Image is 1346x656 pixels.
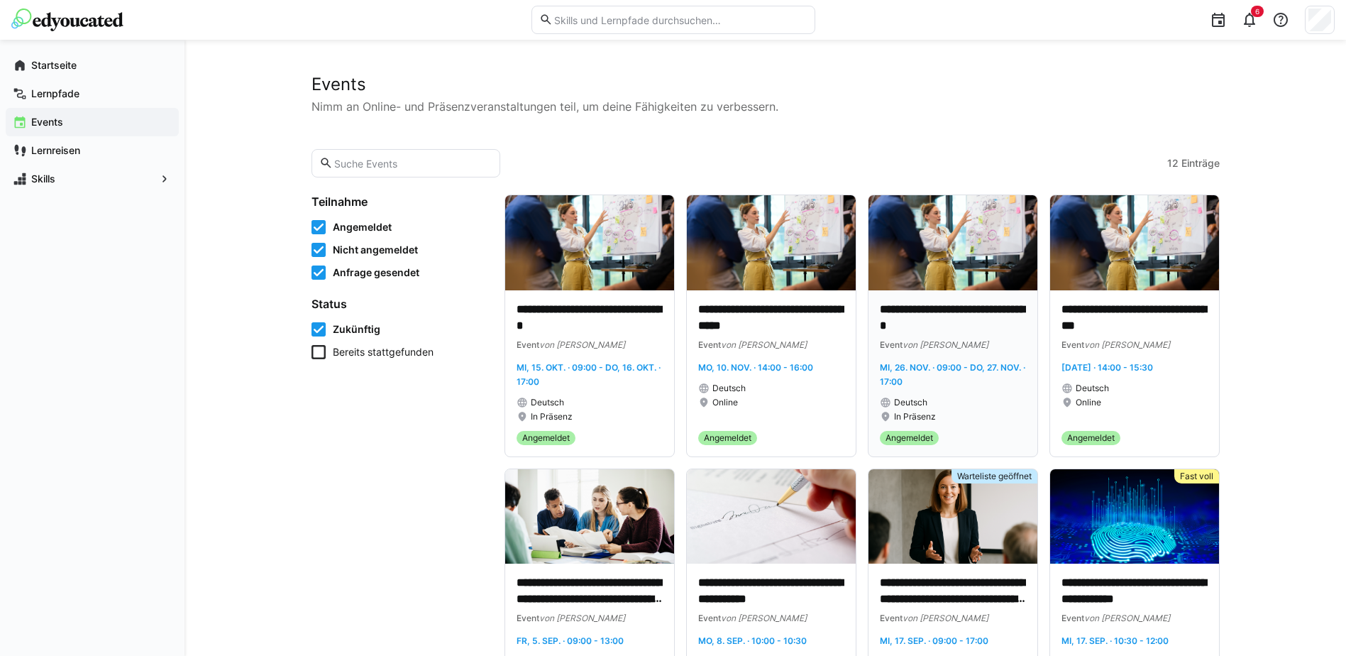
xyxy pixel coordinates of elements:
img: image [687,195,856,290]
input: Suche Events [333,157,492,170]
span: Event [880,613,903,623]
img: image [1050,195,1219,290]
span: von [PERSON_NAME] [903,339,988,350]
span: Event [517,613,539,623]
span: Deutsch [1076,383,1109,394]
span: Angemeldet [333,220,392,234]
span: Event [517,339,539,350]
span: [DATE] · 14:00 - 15:30 [1061,362,1153,373]
span: Event [698,339,721,350]
span: Nicht angemeldet [333,243,418,257]
span: Online [712,397,738,408]
span: 12 [1167,156,1179,170]
span: Angemeldet [704,432,751,444]
img: image [505,469,674,564]
span: von [PERSON_NAME] [721,339,807,350]
span: Fast voll [1180,471,1213,482]
p: Nimm an Online- und Präsenzveranstaltungen teil, um deine Fähigkeiten zu verbessern. [311,98,1220,115]
span: Angemeldet [1067,432,1115,444]
span: von [PERSON_NAME] [539,339,625,350]
span: Angemeldet [522,432,570,444]
span: Mi, 15. Okt. · 09:00 - Do, 16. Okt. · 17:00 [517,362,661,387]
span: In Präsenz [894,411,936,422]
span: Einträge [1181,156,1220,170]
span: Event [698,613,721,623]
span: Fr, 5. Sep. · 09:00 - 13:00 [517,635,624,646]
span: Event [880,339,903,350]
img: image [1050,469,1219,564]
img: image [687,469,856,564]
span: von [PERSON_NAME] [539,613,625,623]
span: von [PERSON_NAME] [721,613,807,623]
span: Mi, 17. Sep. · 09:00 - 17:00 [880,635,988,646]
span: Mo, 8. Sep. · 10:00 - 10:30 [698,635,807,646]
span: Deutsch [531,397,564,408]
h2: Events [311,74,1220,95]
h4: Status [311,297,487,311]
span: Deutsch [712,383,746,394]
span: Mo, 10. Nov. · 14:00 - 16:00 [698,362,813,373]
span: von [PERSON_NAME] [903,613,988,623]
span: von [PERSON_NAME] [1084,339,1170,350]
h4: Teilnahme [311,195,487,209]
img: image [868,195,1037,290]
span: Mi, 26. Nov. · 09:00 - Do, 27. Nov. · 17:00 [880,362,1025,387]
span: Event [1061,339,1084,350]
span: In Präsenz [531,411,573,422]
span: Event [1061,613,1084,623]
span: von [PERSON_NAME] [1084,613,1170,623]
span: Deutsch [894,397,927,408]
span: Mi, 17. Sep. · 10:30 - 12:00 [1061,635,1169,646]
span: Angemeldet [886,432,933,444]
span: 6 [1255,7,1259,16]
span: Online [1076,397,1101,408]
img: image [868,469,1037,564]
img: image [505,195,674,290]
span: Warteliste geöffnet [957,471,1032,482]
span: Bereits stattgefunden [333,345,434,359]
input: Skills und Lernpfade durchsuchen… [553,13,807,26]
span: Anfrage gesendet [333,266,419,280]
span: Zukünftig [333,322,380,337]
